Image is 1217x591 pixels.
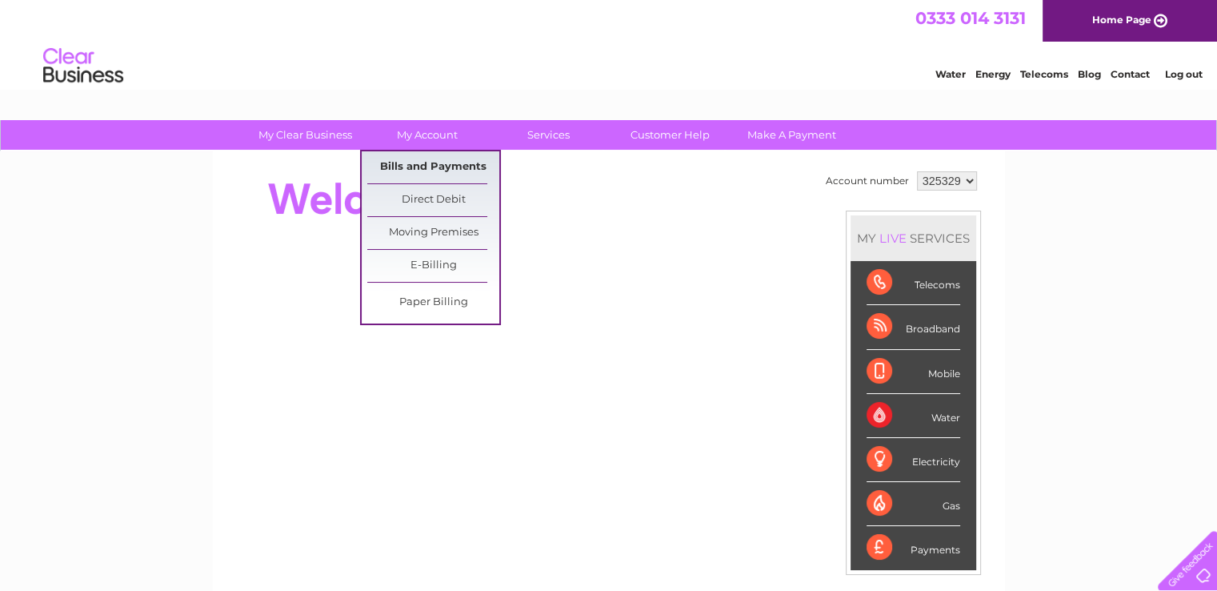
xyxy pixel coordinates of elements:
div: Mobile [867,350,960,394]
a: Paper Billing [367,287,499,319]
a: Water [935,68,966,80]
div: MY SERVICES [851,215,976,261]
a: Make A Payment [726,120,858,150]
a: Direct Debit [367,184,499,216]
div: Electricity [867,438,960,482]
td: Account number [822,167,913,195]
a: Energy [975,68,1011,80]
a: My Clear Business [239,120,371,150]
div: LIVE [876,231,910,246]
a: Bills and Payments [367,151,499,183]
a: Customer Help [604,120,736,150]
a: Moving Premises [367,217,499,249]
a: E-Billing [367,250,499,282]
a: Log out [1164,68,1202,80]
div: Water [867,394,960,438]
div: Clear Business is a trading name of Verastar Limited (registered in [GEOGRAPHIC_DATA] No. 3667643... [231,9,987,78]
div: Payments [867,526,960,569]
a: Services [482,120,615,150]
a: My Account [361,120,493,150]
a: Blog [1078,68,1101,80]
a: Telecoms [1020,68,1068,80]
a: 0333 014 3131 [915,8,1026,28]
img: logo.png [42,42,124,90]
div: Gas [867,482,960,526]
a: Contact [1111,68,1150,80]
div: Broadband [867,305,960,349]
div: Telecoms [867,261,960,305]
